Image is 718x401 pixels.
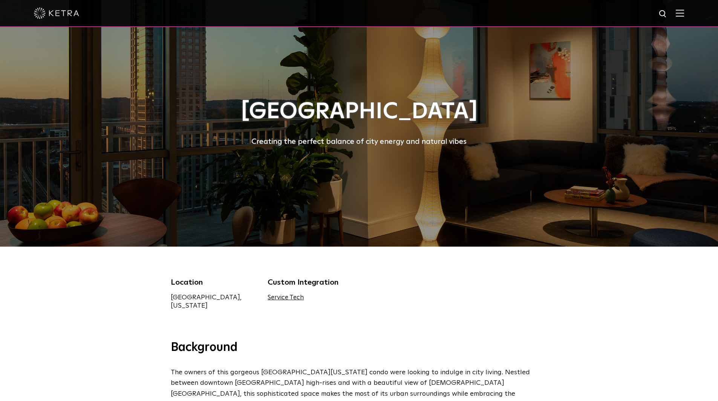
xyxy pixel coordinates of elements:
img: Hamburger%20Nav.svg [676,9,684,17]
div: Custom Integration [268,277,354,288]
h1: [GEOGRAPHIC_DATA] [171,99,548,124]
img: ketra-logo-2019-white [34,8,79,19]
img: search icon [658,9,668,19]
a: Service Tech [268,294,304,301]
div: [GEOGRAPHIC_DATA], [US_STATE] [171,293,257,310]
div: Location [171,277,257,288]
div: Creating the perfect balance of city energy and natural vibes [171,136,548,148]
h3: Background [171,340,548,356]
